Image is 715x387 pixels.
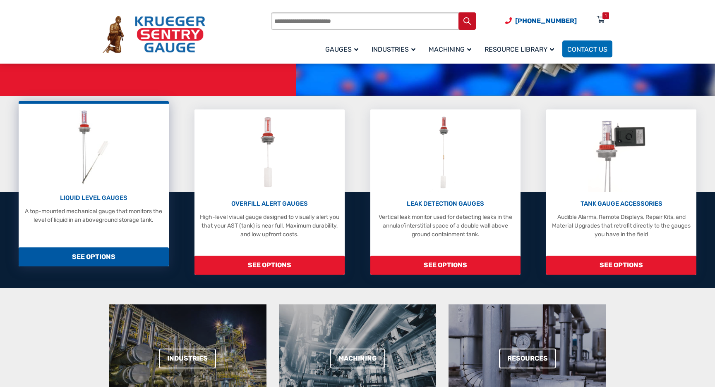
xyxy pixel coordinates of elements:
[251,114,288,192] img: Overfill Alert Gauges
[562,40,612,57] a: Contact Us
[194,109,345,275] a: Overfill Alert Gauges OVERFILL ALERT GAUGES High-level visual gauge designed to visually alert yo...
[505,16,577,26] a: Phone Number (920) 434-8860
[546,256,696,275] span: SEE OPTIONS
[23,193,165,203] p: LIQUID LEVEL GAUGES
[325,45,358,53] span: Gauges
[499,349,556,368] a: Resources
[429,114,462,192] img: Leak Detection Gauges
[23,207,165,224] p: A top-mounted mechanical gauge that monitors the level of liquid in an aboveground storage tank.
[330,349,385,368] a: Machining
[194,256,345,275] span: SEE OPTIONS
[370,109,521,275] a: Leak Detection Gauges LEAK DETECTION GAUGES Vertical leak monitor used for detecting leaks in the...
[546,109,696,275] a: Tank Gauge Accessories TANK GAUGE ACCESSORIES Audible Alarms, Remote Displays, Repair Kits, and M...
[19,101,169,266] a: Liquid Level Gauges LIQUID LEVEL GAUGES A top-mounted mechanical gauge that monitors the level of...
[605,12,607,19] div: 1
[515,17,577,25] span: [PHONE_NUMBER]
[320,39,367,59] a: Gauges
[72,108,115,186] img: Liquid Level Gauges
[370,256,521,275] span: SEE OPTIONS
[199,199,341,209] p: OVERFILL ALERT GAUGES
[374,199,516,209] p: LEAK DETECTION GAUGES
[550,199,692,209] p: TANK GAUGE ACCESSORIES
[485,45,554,53] span: Resource Library
[567,45,607,53] span: Contact Us
[480,39,562,59] a: Resource Library
[199,213,341,239] p: High-level visual gauge designed to visually alert you that your AST (tank) is near full. Maximum...
[372,45,415,53] span: Industries
[429,45,471,53] span: Machining
[424,39,480,59] a: Machining
[588,114,655,192] img: Tank Gauge Accessories
[550,213,692,239] p: Audible Alarms, Remote Displays, Repair Kits, and Material Upgrades that retrofit directly to the...
[19,247,169,266] span: SEE OPTIONS
[103,16,205,54] img: Krueger Sentry Gauge
[367,39,424,59] a: Industries
[374,213,516,239] p: Vertical leak monitor used for detecting leaks in the annular/interstitial space of a double wall...
[159,349,216,368] a: Industries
